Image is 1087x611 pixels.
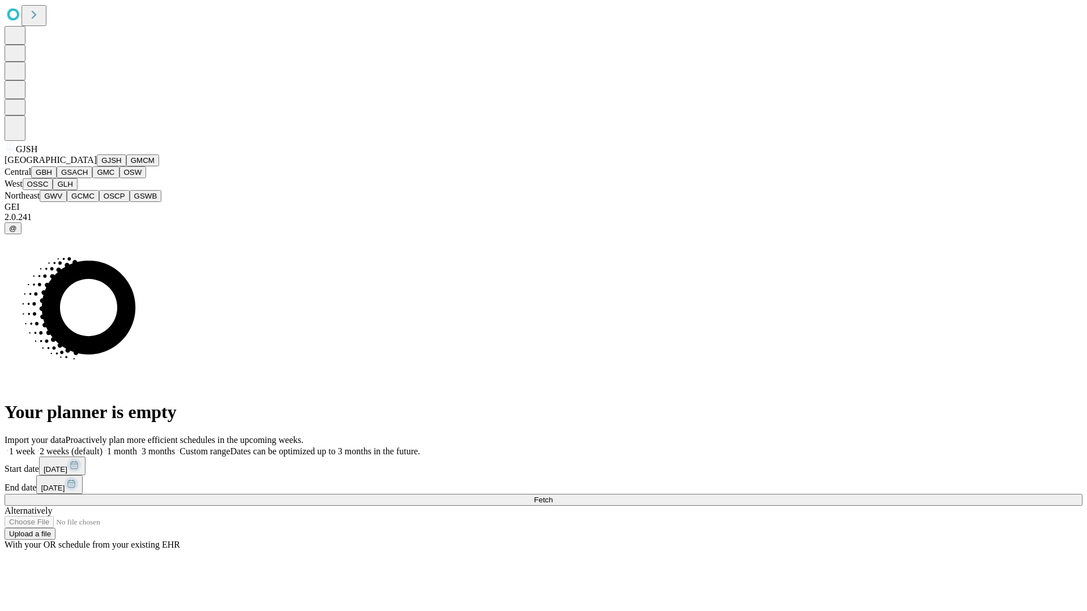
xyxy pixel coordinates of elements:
[5,179,23,188] span: West
[66,435,303,445] span: Proactively plan more efficient schedules in the upcoming weeks.
[31,166,57,178] button: GBH
[5,528,55,540] button: Upload a file
[5,435,66,445] span: Import your data
[5,457,1082,475] div: Start date
[16,144,37,154] span: GJSH
[534,496,553,504] span: Fetch
[5,191,40,200] span: Northeast
[92,166,119,178] button: GMC
[5,475,1082,494] div: End date
[130,190,162,202] button: GSWB
[5,212,1082,222] div: 2.0.241
[5,506,52,515] span: Alternatively
[230,446,420,456] span: Dates can be optimized up to 3 months in the future.
[119,166,147,178] button: OSW
[57,166,92,178] button: GSACH
[9,224,17,233] span: @
[5,155,97,165] span: [GEOGRAPHIC_DATA]
[126,154,159,166] button: GMCM
[5,402,1082,423] h1: Your planner is empty
[44,465,67,474] span: [DATE]
[40,190,67,202] button: GWV
[5,202,1082,212] div: GEI
[179,446,230,456] span: Custom range
[97,154,126,166] button: GJSH
[23,178,53,190] button: OSSC
[41,484,65,492] span: [DATE]
[53,178,77,190] button: GLH
[99,190,130,202] button: OSCP
[40,446,102,456] span: 2 weeks (default)
[5,540,180,549] span: With your OR schedule from your existing EHR
[5,167,31,177] span: Central
[5,494,1082,506] button: Fetch
[36,475,83,494] button: [DATE]
[5,222,22,234] button: @
[142,446,175,456] span: 3 months
[107,446,137,456] span: 1 month
[9,446,35,456] span: 1 week
[67,190,99,202] button: GCMC
[39,457,85,475] button: [DATE]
